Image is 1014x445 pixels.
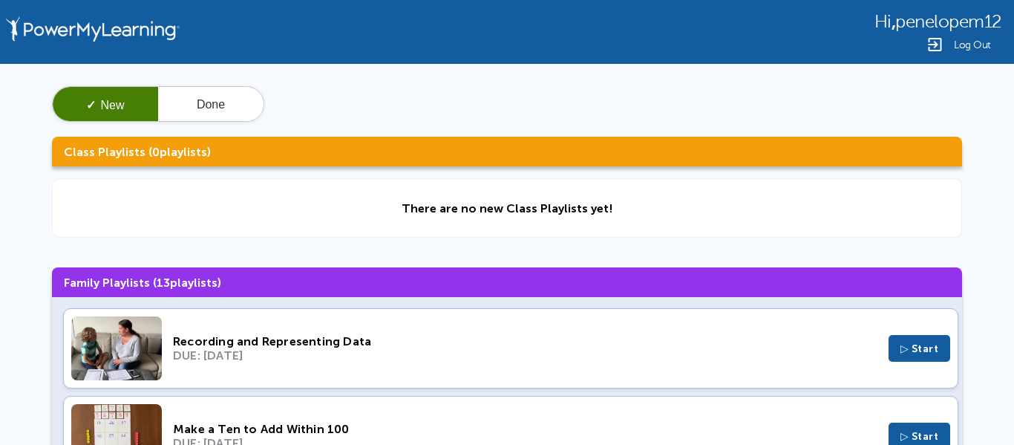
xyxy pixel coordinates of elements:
[900,430,939,443] span: ▷ Start
[152,145,160,159] span: 0
[874,10,1002,32] div: ,
[895,12,1002,32] span: penelopem12
[173,334,877,348] div: Recording and Representing Data
[52,267,962,297] h3: Family Playlists ( playlists)
[86,99,96,111] span: ✓
[173,348,877,363] div: DUE: [DATE]
[954,39,991,51] span: Log Out
[157,276,170,290] span: 13
[173,422,877,436] div: Make a Ten to Add Within 100
[71,316,162,380] img: Thumbnail
[900,342,939,355] span: ▷ Start
[158,87,264,123] button: Done
[889,335,951,362] button: ▷ Start
[52,137,962,166] h3: Class Playlists ( playlists)
[874,12,892,32] span: Hi
[53,87,158,123] button: ✓New
[926,36,943,53] img: Logout Icon
[402,201,613,215] div: There are no new Class Playlists yet!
